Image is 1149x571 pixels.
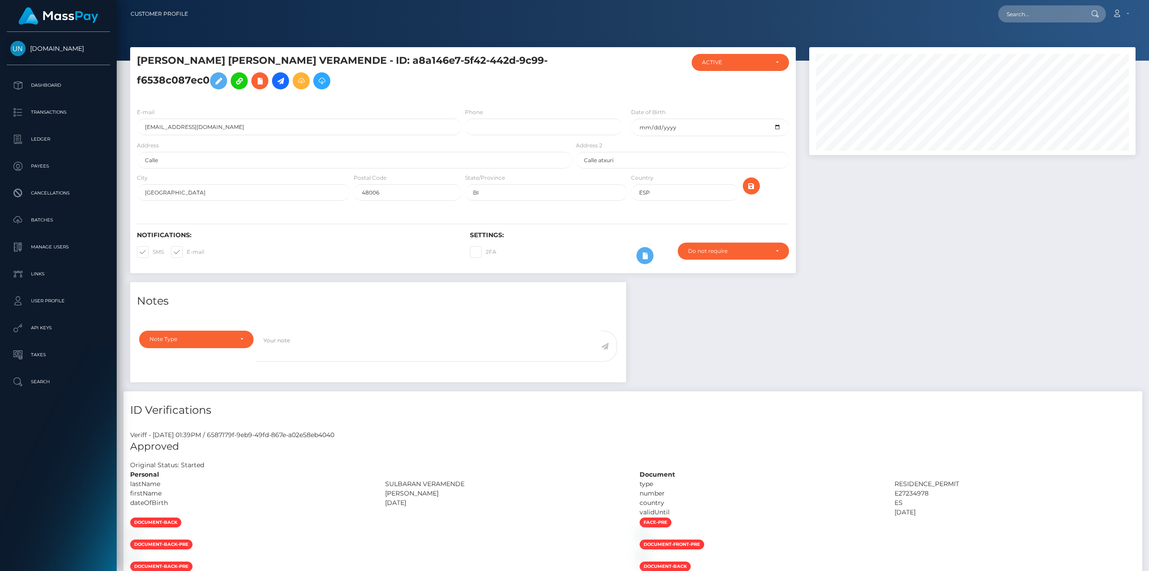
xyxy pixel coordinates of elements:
p: API Keys [10,321,106,335]
img: 34b49a04-2773-4548-a5fd-bfb66f58ed58 [640,531,647,538]
span: face-pre [640,518,671,527]
p: Ledger [10,133,106,146]
label: Address 2 [576,142,602,150]
div: firstName [123,489,378,498]
strong: Document [640,470,675,478]
label: 2FA [470,246,496,258]
label: City [137,174,148,182]
button: Note Type [139,331,254,348]
strong: Personal [130,470,159,478]
div: Veriff - [DATE] 01:39PM / 6587179f-9eb9-49fd-867e-a02e58eb4040 [123,430,1142,440]
div: dateOfBirth [123,498,378,508]
div: [DATE] [888,508,1143,517]
a: Batches [7,209,110,231]
p: Links [10,267,106,281]
label: Address [137,142,159,150]
a: Customer Profile [131,4,188,23]
div: E27234978 [888,489,1143,498]
div: RESIDENCE_PERMIT [888,479,1143,489]
p: Search [10,375,106,389]
a: Payees [7,155,110,177]
div: [DATE] [378,498,633,508]
p: Dashboard [10,79,106,92]
div: lastName [123,479,378,489]
label: E-mail [171,246,204,258]
label: Date of Birth [631,108,666,116]
label: E-mail [137,108,154,116]
a: Links [7,263,110,285]
div: Note Type [149,336,233,343]
img: MassPay Logo [18,7,98,25]
p: Cancellations [10,186,106,200]
h5: [PERSON_NAME] [PERSON_NAME] VERAMENDE - ID: a8a146e7-5f42-442d-9c99-f6538c087ec0 [137,54,567,94]
button: Do not require [678,243,789,260]
p: Manage Users [10,240,106,254]
input: Search... [998,5,1083,22]
a: Initiate Payout [272,72,289,89]
img: cf165c47-8e4b-4fe5-b6cf-e361858a4247 [130,531,137,538]
a: Manage Users [7,236,110,258]
div: ES [888,498,1143,508]
div: country [633,498,888,508]
h4: ID Verifications [130,403,1136,418]
h4: Notes [137,293,619,309]
div: number [633,489,888,498]
a: Cancellations [7,182,110,204]
a: API Keys [7,317,110,339]
img: Unlockt.me [10,41,26,56]
label: Postal Code [354,174,386,182]
span: [DOMAIN_NAME] [7,44,110,53]
h6: Settings: [470,231,789,239]
a: Dashboard [7,74,110,97]
button: ACTIVE [692,54,789,71]
img: 1ec800bc-0ca6-4d5c-8af3-3ed5bc3e68c7 [640,553,647,560]
p: User Profile [10,294,106,308]
span: document-back-pre [130,540,193,549]
label: SMS [137,246,164,258]
div: validUntil [633,508,888,517]
span: document-back [130,518,181,527]
label: State/Province [465,174,505,182]
img: ba7da19f-7f38-4d92-b190-330682679b0e [130,553,137,560]
div: Do not require [688,248,768,255]
a: User Profile [7,290,110,312]
p: Taxes [10,348,106,362]
div: ACTIVE [702,59,768,66]
h6: Notifications: [137,231,456,239]
p: Payees [10,159,106,173]
h5: Approved [130,440,1136,454]
div: type [633,479,888,489]
p: Transactions [10,106,106,119]
a: Transactions [7,101,110,124]
a: Taxes [7,344,110,366]
label: Phone [465,108,483,116]
h7: Original Status: Started [130,461,204,469]
a: Search [7,371,110,393]
a: Ledger [7,128,110,150]
label: Country [631,174,653,182]
p: Batches [10,213,106,227]
span: document-front-pre [640,540,704,549]
div: [PERSON_NAME] [378,489,633,498]
div: SULBARAN VERAMENDE [378,479,633,489]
